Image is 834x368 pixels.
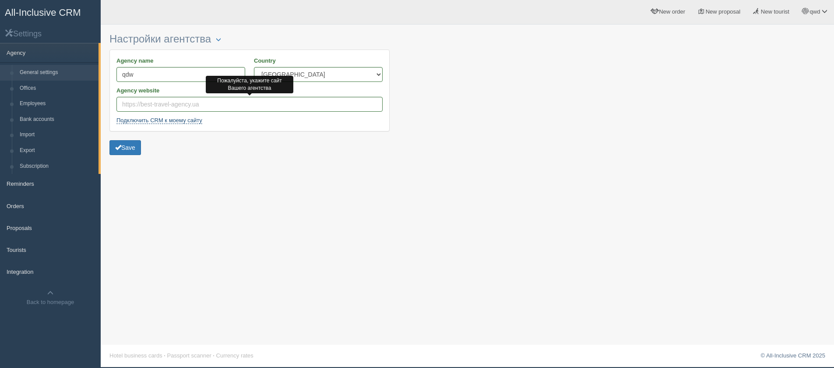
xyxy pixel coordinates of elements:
a: Subscription [16,159,99,174]
a: © All-Inclusive CRM 2025 [760,352,825,359]
a: Подключить CRM к моему сайту [116,117,202,124]
a: Bank accounts [16,112,99,127]
div: Пожалуйста, укажите сайт Вашего агентства [206,76,293,93]
span: · [213,352,215,359]
a: Offices [16,81,99,96]
a: General settings [16,65,99,81]
label: Country [254,57,383,65]
a: Import [16,127,99,143]
button: Save [109,140,141,155]
span: qwd [810,8,820,15]
span: New tourist [761,8,789,15]
span: · [164,352,165,359]
a: Export [16,143,99,159]
h3: Настройки агентства [109,33,390,45]
a: Hotel business cards [109,352,162,359]
a: Currency rates [216,352,253,359]
span: All-Inclusive CRM [5,7,81,18]
label: Agency website [116,86,383,95]
input: https://best-travel-agency.ua [116,97,383,112]
span: New proposal [706,8,741,15]
label: Agency name [116,57,245,65]
a: Passport scanner [167,352,211,359]
span: New order [659,8,685,15]
a: Employees [16,96,99,112]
